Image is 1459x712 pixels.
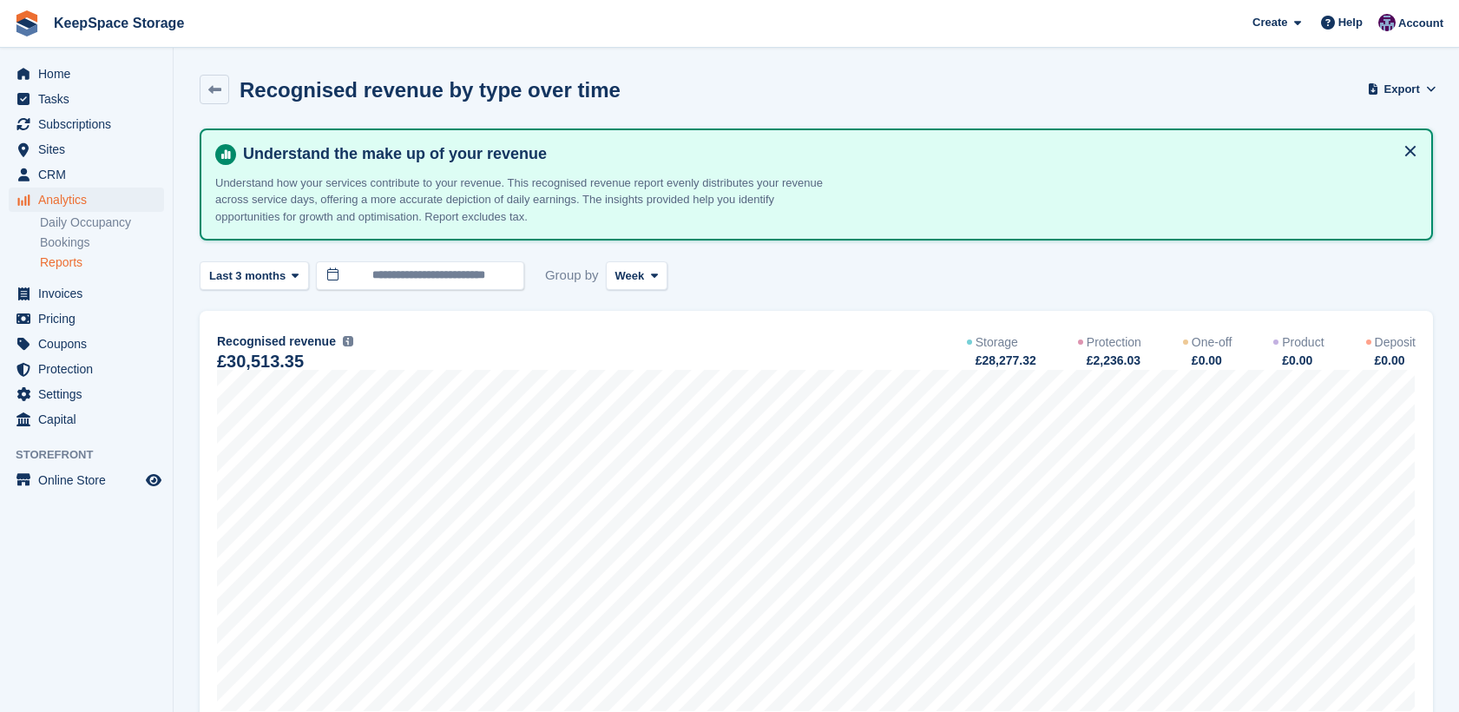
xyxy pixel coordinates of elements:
span: Protection [38,357,142,381]
div: £2,236.03 [1085,352,1141,370]
span: Online Store [38,468,142,492]
a: menu [9,112,164,136]
div: £0.00 [1280,352,1324,370]
div: Product [1282,333,1324,352]
a: menu [9,137,164,162]
h4: Understand the make up of your revenue [236,144,1417,164]
span: Pricing [38,307,142,331]
span: Analytics [38,188,142,212]
span: Settings [38,382,142,406]
a: menu [9,357,164,381]
div: £30,513.35 [217,354,304,369]
a: KeepSpace Storage [47,9,191,37]
div: Deposit [1375,333,1416,352]
a: menu [9,307,164,331]
span: Sites [38,137,142,162]
h2: Recognised revenue by type over time [240,78,621,102]
a: menu [9,62,164,86]
a: Bookings [40,234,164,251]
span: Home [38,62,142,86]
span: Account [1398,15,1443,32]
span: Storefront [16,446,173,464]
span: Subscriptions [38,112,142,136]
a: Reports [40,254,164,271]
a: Daily Occupancy [40,214,164,231]
a: menu [9,382,164,406]
a: menu [9,162,164,187]
span: Create [1252,14,1287,31]
span: Capital [38,407,142,432]
img: icon-info-grey-7440780725fd019a000dd9b08b2336e03edf1995a4989e88bcd33f0948082b44.svg [343,336,353,346]
a: menu [9,332,164,356]
button: Week [606,261,667,290]
a: menu [9,468,164,492]
a: menu [9,407,164,432]
span: Week [615,267,645,285]
a: Preview store [143,470,164,491]
div: £0.00 [1190,352,1232,370]
span: Last 3 months [209,267,286,285]
button: Last 3 months [200,261,309,290]
span: Help [1338,14,1363,31]
a: menu [9,281,164,306]
span: CRM [38,162,142,187]
div: Storage [976,333,1018,352]
span: Recognised revenue [217,333,336,351]
a: menu [9,87,164,111]
div: Protection [1087,333,1141,352]
span: Tasks [38,87,142,111]
div: £0.00 [1373,352,1416,370]
span: Export [1384,81,1420,98]
span: Group by [545,261,599,290]
div: One-off [1192,333,1232,352]
span: Invoices [38,281,142,306]
p: Understand how your services contribute to your revenue. This recognised revenue report evenly di... [215,175,823,226]
img: Charlotte Jobling [1378,14,1396,31]
div: £28,277.32 [974,352,1036,370]
a: menu [9,188,164,212]
button: Export [1370,75,1433,103]
img: stora-icon-8386f47178a22dfd0bd8f6a31ec36ba5ce8667c1dd55bd0f319d3a0aa187defe.svg [14,10,40,36]
span: Coupons [38,332,142,356]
